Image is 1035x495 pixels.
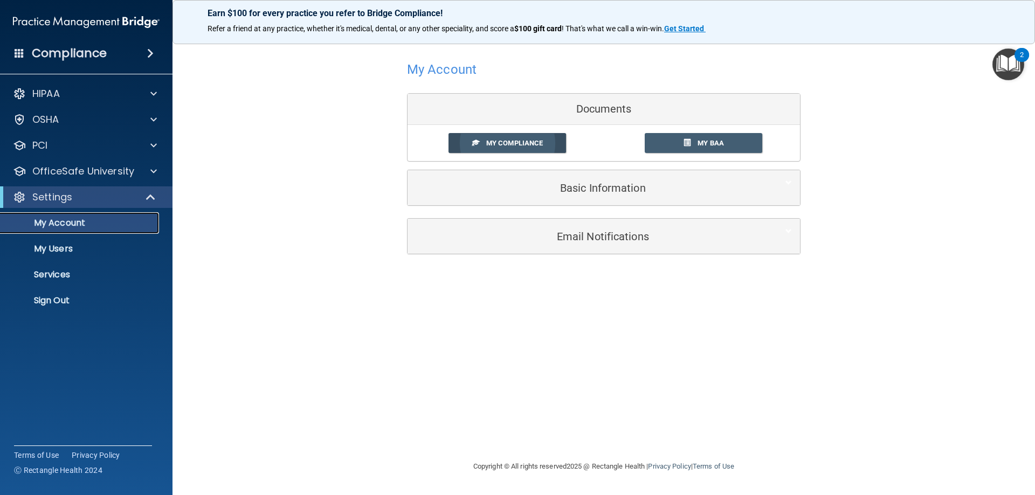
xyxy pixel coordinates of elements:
[416,182,759,194] h5: Basic Information
[992,48,1024,80] button: Open Resource Center, 2 new notifications
[32,87,60,100] p: HIPAA
[562,24,664,33] span: ! That's what we call a win-win.
[13,139,157,152] a: PCI
[14,450,59,461] a: Terms of Use
[32,46,107,61] h4: Compliance
[7,218,154,228] p: My Account
[7,243,154,254] p: My Users
[416,231,759,242] h5: Email Notifications
[32,165,134,178] p: OfficeSafe University
[208,8,1000,18] p: Earn $100 for every practice you refer to Bridge Compliance!
[664,24,704,33] strong: Get Started
[648,462,691,470] a: Privacy Policy
[7,295,154,306] p: Sign Out
[13,191,156,204] a: Settings
[32,191,72,204] p: Settings
[7,269,154,280] p: Services
[486,139,543,147] span: My Compliance
[32,139,47,152] p: PCI
[664,24,706,33] a: Get Started
[407,449,801,484] div: Copyright © All rights reserved 2025 @ Rectangle Health | |
[13,113,157,126] a: OSHA
[416,224,792,248] a: Email Notifications
[14,465,102,476] span: Ⓒ Rectangle Health 2024
[13,87,157,100] a: HIPAA
[407,62,477,76] h4: My Account
[1020,55,1024,69] div: 2
[13,11,160,33] img: PMB logo
[416,176,792,200] a: Basic Information
[13,165,157,178] a: OfficeSafe University
[698,139,724,147] span: My BAA
[72,450,120,461] a: Privacy Policy
[208,24,514,33] span: Refer a friend at any practice, whether it's medical, dental, or any other speciality, and score a
[514,24,562,33] strong: $100 gift card
[693,462,734,470] a: Terms of Use
[32,113,59,126] p: OSHA
[408,94,800,125] div: Documents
